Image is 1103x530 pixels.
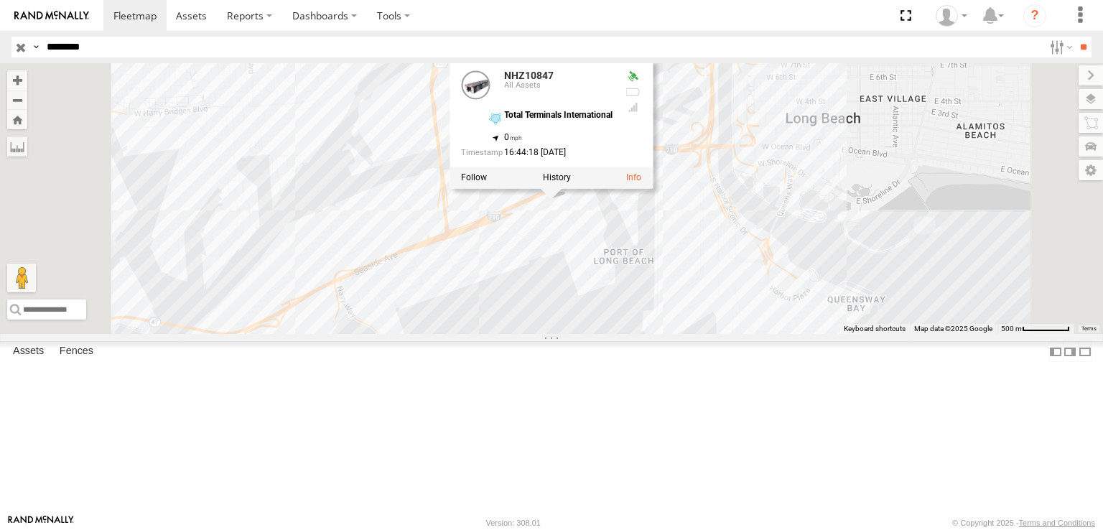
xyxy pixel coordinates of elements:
a: View Asset Details [626,172,641,182]
div: Total Terminals International [504,111,613,120]
label: Map Settings [1079,160,1103,180]
div: Date/time of location update [461,148,613,157]
button: Zoom in [7,70,27,90]
img: rand-logo.svg [14,11,89,21]
a: Visit our Website [8,516,74,530]
div: No battery health information received from this device. [624,86,641,98]
button: Keyboard shortcuts [844,324,906,334]
a: Terms and Conditions [1019,519,1095,527]
label: Fences [52,342,101,362]
button: Zoom out [7,90,27,110]
span: 0 [504,132,522,142]
a: View Asset Details [461,70,490,99]
label: Hide Summary Table [1078,341,1092,362]
div: Valid GPS Fix [624,70,641,82]
i: ? [1023,4,1046,27]
button: Zoom Home [7,110,27,129]
label: Search Query [30,37,42,57]
button: Drag Pegman onto the map to open Street View [7,264,36,292]
div: All Assets [504,81,613,90]
label: Search Filter Options [1044,37,1075,57]
button: Map Scale: 500 m per 63 pixels [997,324,1074,334]
a: Terms (opens in new tab) [1081,325,1097,331]
a: NHZ10847 [504,70,554,81]
label: Realtime tracking of Asset [461,172,487,182]
label: View Asset History [543,172,571,182]
div: Zulema McIntosch [931,5,972,27]
label: Measure [7,136,27,157]
span: 500 m [1001,325,1022,333]
label: Assets [6,342,51,362]
label: Dock Summary Table to the Left [1048,341,1063,362]
span: Map data ©2025 Google [914,325,992,333]
label: Dock Summary Table to the Right [1063,341,1077,362]
div: Version: 308.01 [486,519,541,527]
div: © Copyright 2025 - [952,519,1095,527]
div: Last Event GSM Signal Strength [624,101,641,113]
